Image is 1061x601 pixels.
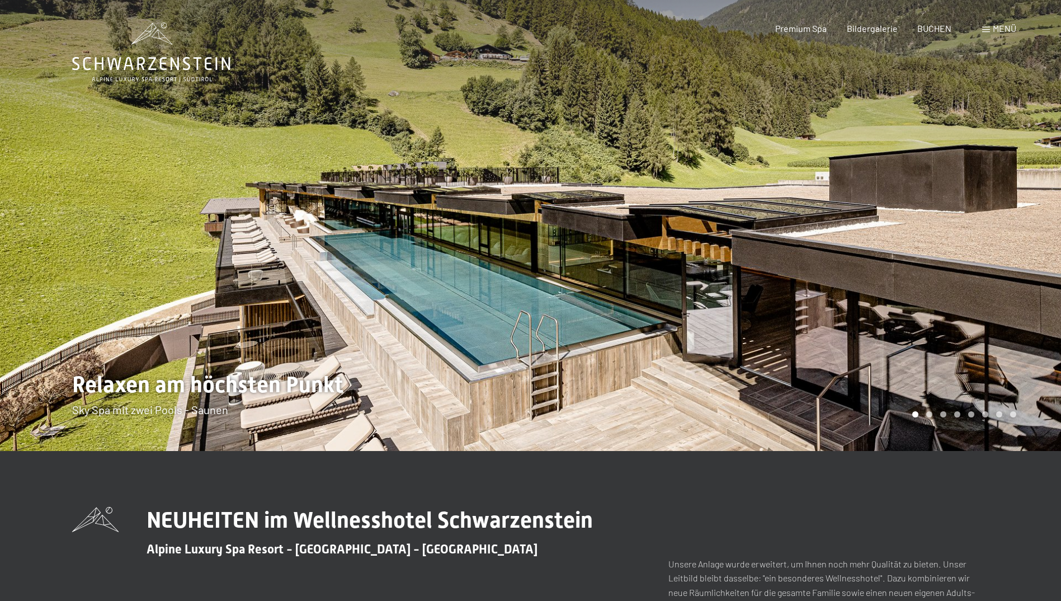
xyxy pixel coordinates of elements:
[775,23,827,34] a: Premium Spa
[940,411,946,417] div: Carousel Page 3
[968,411,974,417] div: Carousel Page 5
[917,23,951,34] a: BUCHEN
[954,411,960,417] div: Carousel Page 4
[912,411,918,417] div: Carousel Page 1 (Current Slide)
[147,542,537,556] span: Alpine Luxury Spa Resort - [GEOGRAPHIC_DATA] - [GEOGRAPHIC_DATA]
[996,411,1002,417] div: Carousel Page 7
[847,23,898,34] a: Bildergalerie
[926,411,932,417] div: Carousel Page 2
[1010,411,1016,417] div: Carousel Page 8
[982,411,988,417] div: Carousel Page 6
[908,411,1016,417] div: Carousel Pagination
[147,507,593,533] span: NEUHEITEN im Wellnesshotel Schwarzenstein
[993,23,1016,34] span: Menü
